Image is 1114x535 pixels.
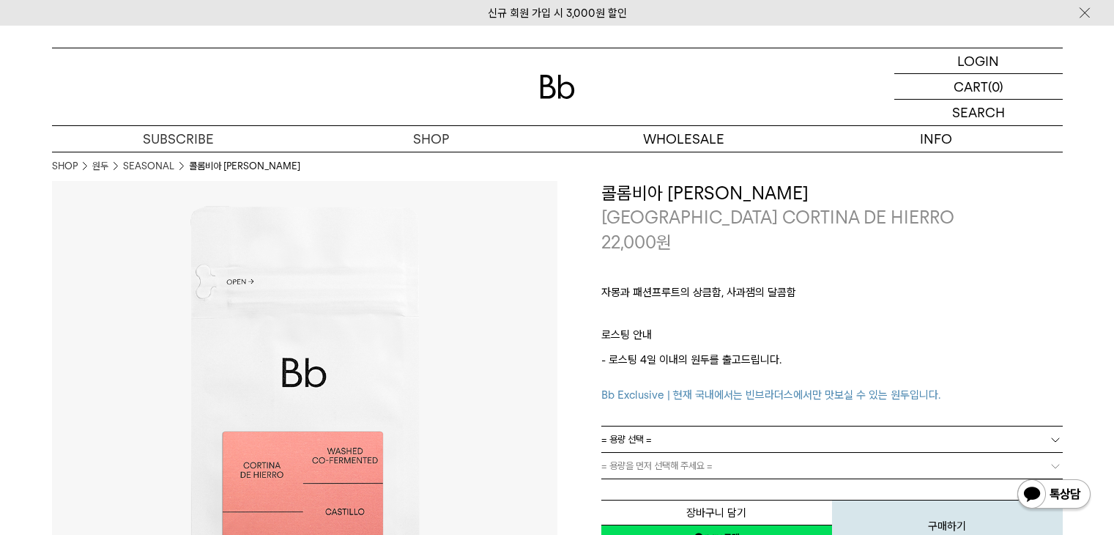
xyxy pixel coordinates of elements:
[810,126,1063,152] p: INFO
[988,74,1003,99] p: (0)
[601,453,713,479] span: = 용량을 먼저 선택해 주세요 =
[952,100,1005,125] p: SEARCH
[656,232,672,253] span: 원
[601,500,832,525] button: 장바구니 담기
[123,159,174,174] a: SEASONAL
[957,48,999,73] p: LOGIN
[52,126,305,152] a: SUBSCRIBE
[540,75,575,99] img: 로고
[601,309,1063,326] p: ㅤ
[557,126,810,152] p: WHOLESALE
[1016,478,1092,513] img: 카카오톡 채널 1:1 채팅 버튼
[601,388,940,402] span: Bb Exclusive | 현재 국내에서는 빈브라더스에서만 맛보실 수 있는 원두입니다.
[601,351,1063,404] p: - 로스팅 4일 이내의 원두를 출고드립니다.
[894,74,1063,100] a: CART (0)
[894,48,1063,74] a: LOGIN
[52,159,78,174] a: SHOP
[189,159,300,174] li: 콜롬비아 [PERSON_NAME]
[954,74,988,99] p: CART
[305,126,557,152] a: SHOP
[601,326,1063,351] p: 로스팅 안내
[601,181,1063,206] h3: 콜롬비아 [PERSON_NAME]
[601,230,672,255] p: 22,000
[601,427,652,452] span: = 용량 선택 =
[92,159,108,174] a: 원두
[601,205,1063,230] p: [GEOGRAPHIC_DATA] CORTINA DE HIERRO
[488,7,627,20] a: 신규 회원 가입 시 3,000원 할인
[601,284,1063,309] p: 자몽과 패션프루트의 상큼함, 사과잼의 달콤함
